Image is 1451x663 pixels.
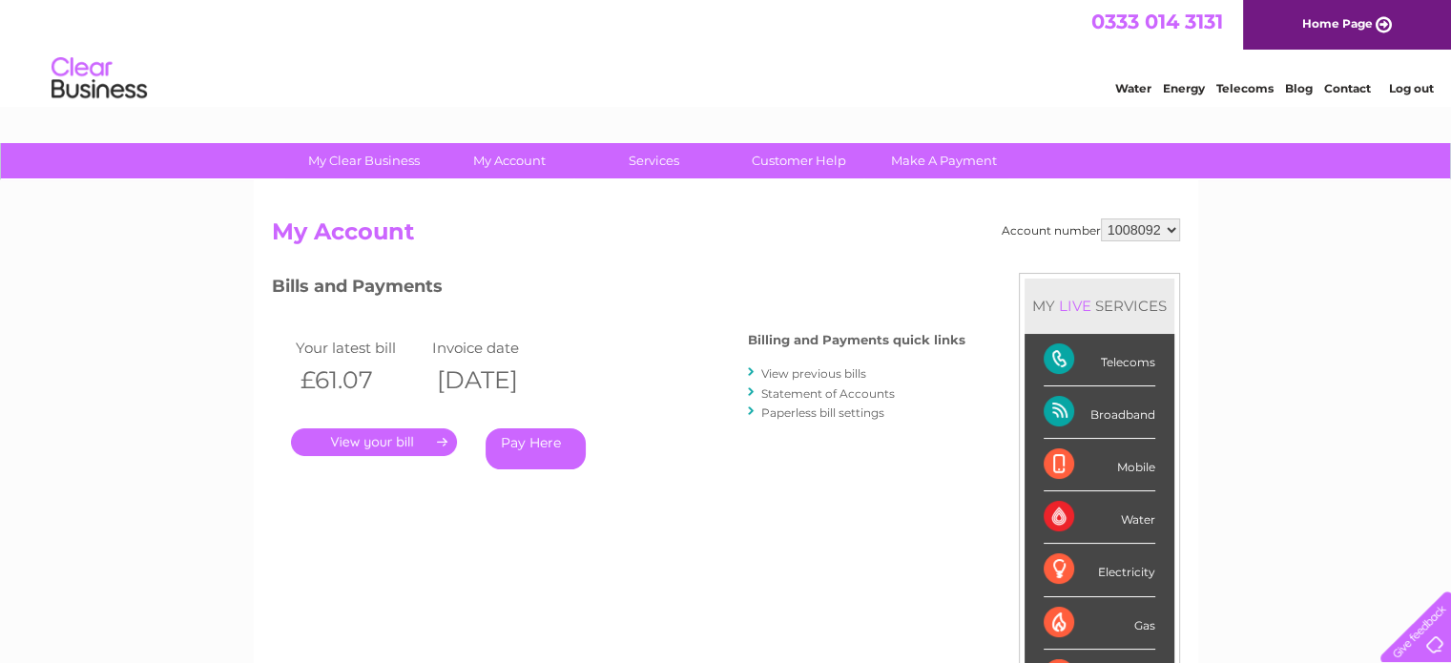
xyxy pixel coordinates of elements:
a: My Clear Business [285,143,443,178]
a: Customer Help [720,143,878,178]
img: logo.png [51,50,148,108]
h2: My Account [272,218,1180,255]
a: Paperless bill settings [761,405,884,420]
a: Log out [1388,81,1433,95]
div: Mobile [1044,439,1155,491]
a: My Account [430,143,588,178]
h4: Billing and Payments quick links [748,333,965,347]
a: Energy [1163,81,1205,95]
a: Blog [1285,81,1313,95]
a: Telecoms [1216,81,1274,95]
td: Invoice date [427,335,565,361]
th: [DATE] [427,361,565,400]
a: 0333 014 3131 [1091,10,1223,33]
div: LIVE [1055,297,1095,315]
div: Broadband [1044,386,1155,439]
div: Telecoms [1044,334,1155,386]
a: Make A Payment [865,143,1023,178]
div: Account number [1002,218,1180,241]
a: View previous bills [761,366,866,381]
div: Electricity [1044,544,1155,596]
a: . [291,428,457,456]
td: Your latest bill [291,335,428,361]
div: MY SERVICES [1025,279,1174,333]
div: Clear Business is a trading name of Verastar Limited (registered in [GEOGRAPHIC_DATA] No. 3667643... [276,10,1177,93]
a: Pay Here [486,428,586,469]
th: £61.07 [291,361,428,400]
a: Contact [1324,81,1371,95]
a: Statement of Accounts [761,386,895,401]
div: Water [1044,491,1155,544]
h3: Bills and Payments [272,273,965,306]
a: Water [1115,81,1151,95]
div: Gas [1044,597,1155,650]
a: Services [575,143,733,178]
